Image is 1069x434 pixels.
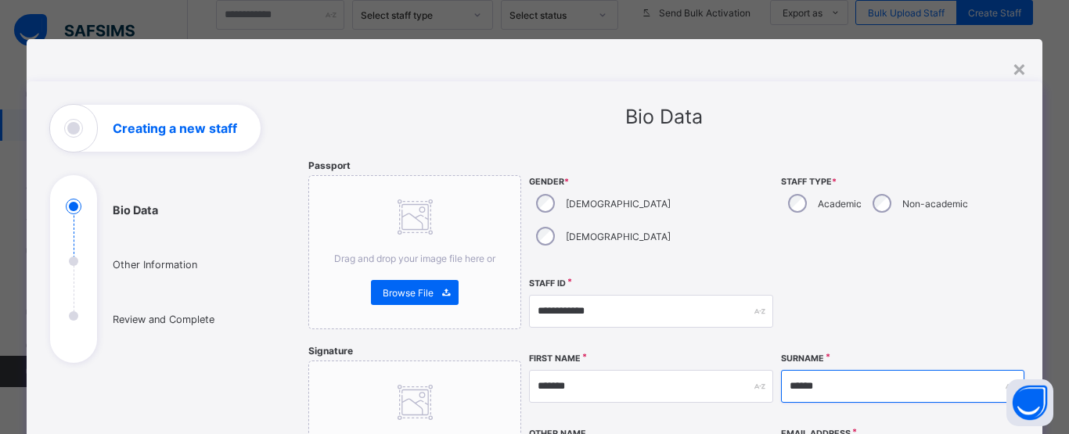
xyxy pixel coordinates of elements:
span: Passport [308,160,351,171]
span: Gender [529,177,772,187]
span: Bio Data [625,105,703,128]
div: × [1012,55,1027,81]
label: Surname [781,353,824,364]
span: Staff Type [781,177,1024,187]
label: First Name [529,353,581,364]
label: [DEMOGRAPHIC_DATA] [566,198,671,210]
label: [DEMOGRAPHIC_DATA] [566,231,671,242]
label: Non-academic [902,198,968,210]
span: Signature [308,345,353,357]
span: Browse File [383,287,434,299]
h1: Creating a new staff [113,122,237,135]
div: Drag and drop your image file here orBrowse File [308,175,521,329]
label: Staff ID [529,278,566,289]
label: Academic [818,198,862,210]
span: Drag and drop your image file here or [334,253,495,264]
button: Open asap [1006,379,1053,426]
